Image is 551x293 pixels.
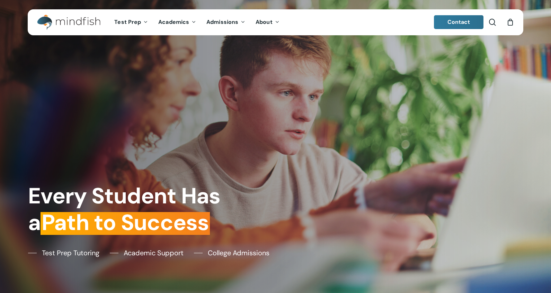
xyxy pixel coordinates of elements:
[109,9,284,35] nav: Main Menu
[109,19,153,25] a: Test Prep
[114,18,141,26] span: Test Prep
[153,19,201,25] a: Academics
[201,19,250,25] a: Admissions
[250,19,285,25] a: About
[28,248,99,258] a: Test Prep Tutoring
[194,248,269,258] a: College Admissions
[124,248,184,258] span: Academic Support
[206,18,238,26] span: Admissions
[208,248,269,258] span: College Admissions
[28,9,523,35] header: Main Menu
[110,248,184,258] a: Academic Support
[256,18,273,26] span: About
[434,15,484,29] a: Contact
[41,208,210,237] em: Path to Success
[42,248,99,258] span: Test Prep Tutoring
[447,18,470,26] span: Contact
[158,18,189,26] span: Academics
[28,183,270,236] h1: Every Student Has a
